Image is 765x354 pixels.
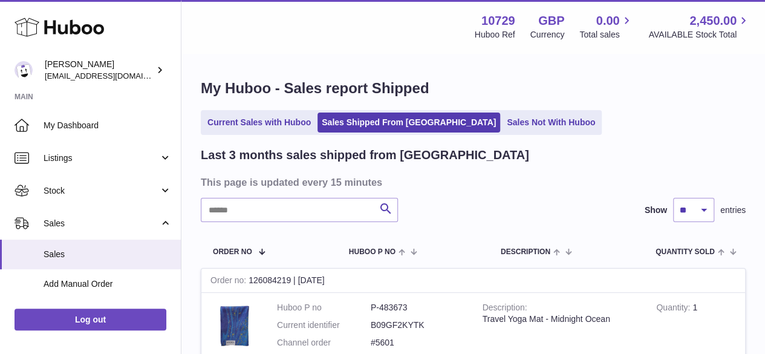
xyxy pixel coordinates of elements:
[44,278,172,290] span: Add Manual Order
[277,337,371,349] dt: Channel order
[44,218,159,229] span: Sales
[371,302,464,313] dd: P-483673
[503,113,599,133] a: Sales Not With Huboo
[475,29,515,41] div: Huboo Ref
[538,13,564,29] strong: GBP
[44,249,172,260] span: Sales
[596,13,620,29] span: 0.00
[530,29,565,41] div: Currency
[210,302,259,350] img: 1660799092.png
[203,113,315,133] a: Current Sales with Huboo
[201,79,746,98] h1: My Huboo - Sales report Shipped
[648,29,750,41] span: AVAILABLE Stock Total
[277,320,371,331] dt: Current identifier
[483,303,527,315] strong: Description
[201,269,745,293] div: 126084219 | [DATE]
[648,13,750,41] a: 2,450.00 AVAILABLE Stock Total
[720,205,746,216] span: entries
[277,302,371,313] dt: Huboo P no
[371,337,464,349] dd: #5601
[15,309,166,330] a: Log out
[44,152,159,164] span: Listings
[201,175,743,189] h3: This page is updated every 15 minutes
[579,13,633,41] a: 0.00 Total sales
[45,71,178,80] span: [EMAIL_ADDRESS][DOMAIN_NAME]
[501,248,550,256] span: Description
[210,275,249,288] strong: Order no
[656,303,692,315] strong: Quantity
[656,248,715,256] span: Quantity Sold
[44,185,159,197] span: Stock
[645,205,667,216] label: Show
[689,13,737,29] span: 2,450.00
[579,29,633,41] span: Total sales
[483,313,639,325] div: Travel Yoga Mat - Midnight Ocean
[201,147,529,163] h2: Last 3 months sales shipped from [GEOGRAPHIC_DATA]
[317,113,500,133] a: Sales Shipped From [GEOGRAPHIC_DATA]
[481,13,515,29] strong: 10729
[44,120,172,131] span: My Dashboard
[213,248,252,256] span: Order No
[15,61,33,79] img: internalAdmin-10729@internal.huboo.com
[371,320,464,331] dd: B09GF2KYTK
[45,59,154,82] div: [PERSON_NAME]
[349,248,396,256] span: Huboo P no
